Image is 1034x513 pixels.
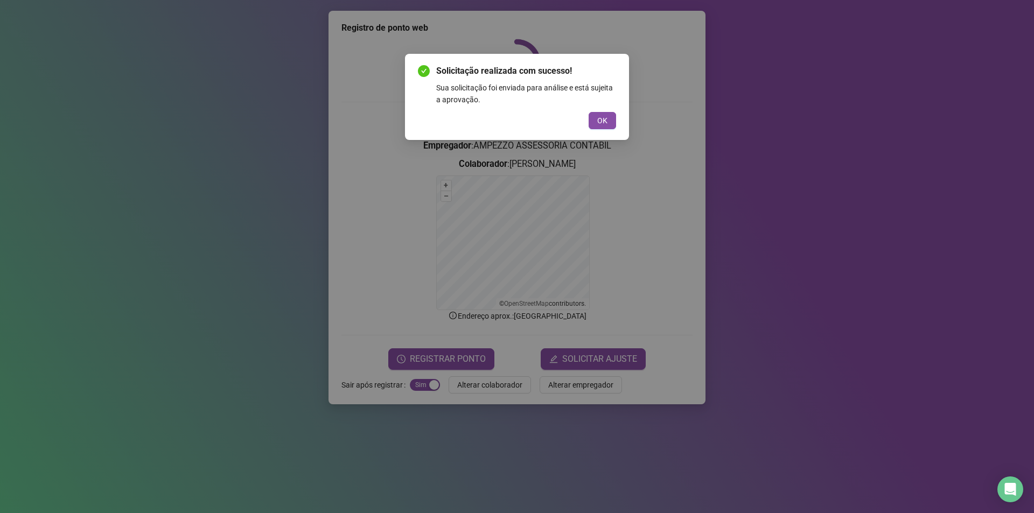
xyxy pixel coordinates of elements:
span: check-circle [418,65,430,77]
button: OK [589,112,616,129]
span: OK [597,115,607,127]
span: Solicitação realizada com sucesso! [436,65,616,78]
div: Open Intercom Messenger [997,476,1023,502]
div: Sua solicitação foi enviada para análise e está sujeita a aprovação. [436,82,616,106]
